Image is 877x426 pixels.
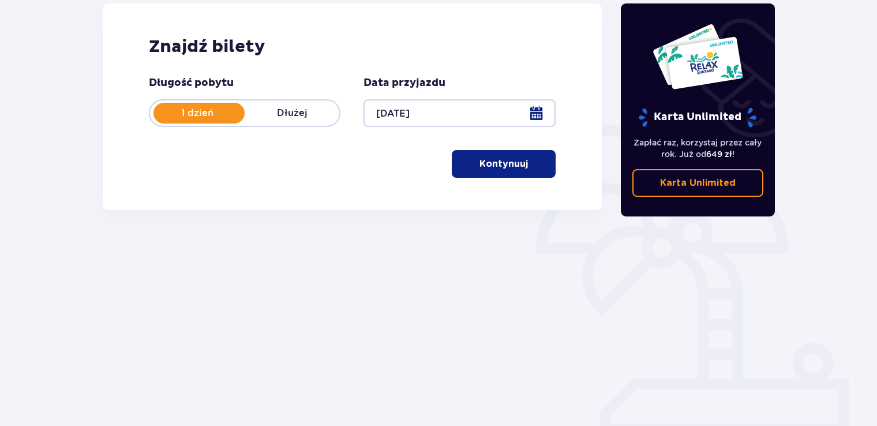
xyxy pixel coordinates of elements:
p: Długość pobytu [149,76,234,90]
p: Karta Unlimited [660,177,736,189]
p: Karta Unlimited [638,107,758,128]
p: Dłużej [245,107,339,119]
a: Karta Unlimited [632,169,764,197]
p: Data przyjazdu [363,76,445,90]
h2: Znajdź bilety [149,36,556,58]
p: Zapłać raz, korzystaj przez cały rok. Już od ! [632,137,764,160]
span: 649 zł [706,150,732,159]
p: Kontynuuj [479,158,528,170]
button: Kontynuuj [452,150,556,178]
img: Dwie karty całoroczne do Suntago z napisem 'UNLIMITED RELAX', na białym tle z tropikalnymi liśćmi... [652,23,744,90]
p: 1 dzień [150,107,245,119]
